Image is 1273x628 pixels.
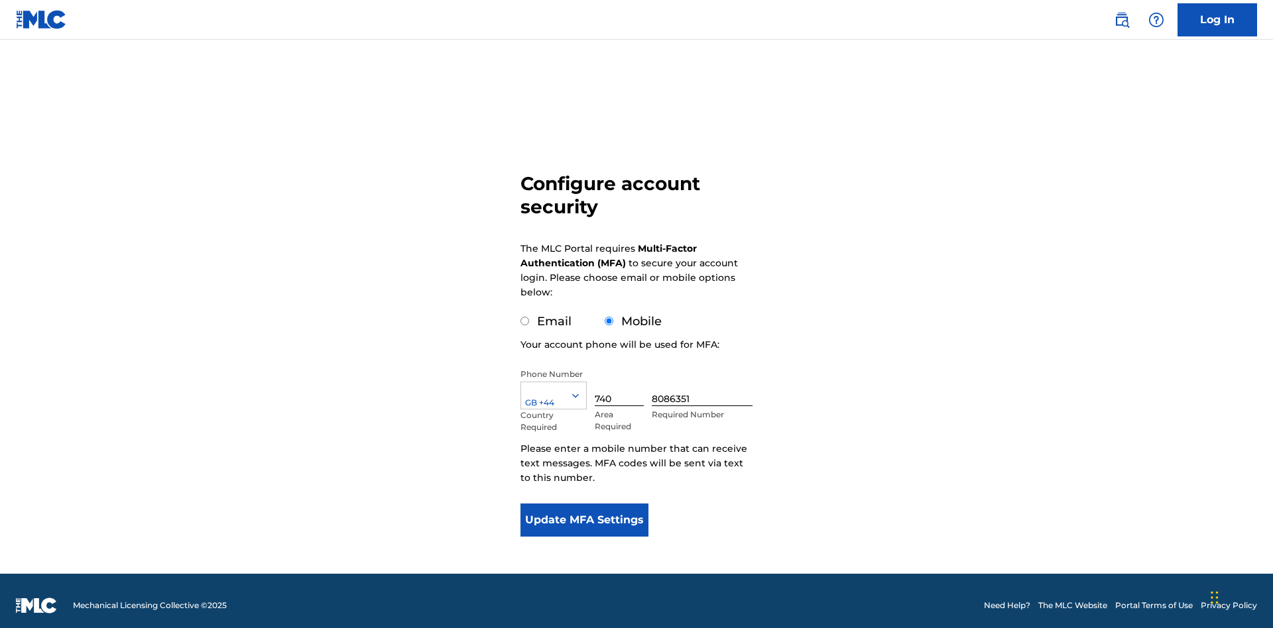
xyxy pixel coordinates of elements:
[652,409,753,421] p: Required Number
[520,409,587,433] p: Country Required
[1115,600,1193,611] a: Portal Terms of Use
[537,314,572,329] label: Email
[1148,12,1164,28] img: help
[1201,600,1257,611] a: Privacy Policy
[1178,3,1257,36] a: Log In
[520,172,753,219] h3: Configure account security
[1143,7,1170,33] div: Help
[520,441,753,485] p: Please enter a mobile number that can receive text messages. MFA codes will be sent via text to t...
[1211,578,1219,617] div: Drag
[984,600,1030,611] a: Need Help?
[1038,600,1107,611] a: The MLC Website
[520,503,648,537] button: Update MFA Settings
[521,397,586,409] div: GB +44
[621,314,662,329] label: Mobile
[16,10,67,29] img: MLC Logo
[1207,564,1273,628] iframe: Chat Widget
[16,598,57,613] img: logo
[73,600,227,611] span: Mechanical Licensing Collective © 2025
[520,337,719,352] p: Your account phone will be used for MFA:
[1109,7,1135,33] a: Public Search
[595,409,644,433] p: Area Required
[520,241,738,299] p: The MLC Portal requires to secure your account login. Please choose email or mobile options below:
[1114,12,1130,28] img: search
